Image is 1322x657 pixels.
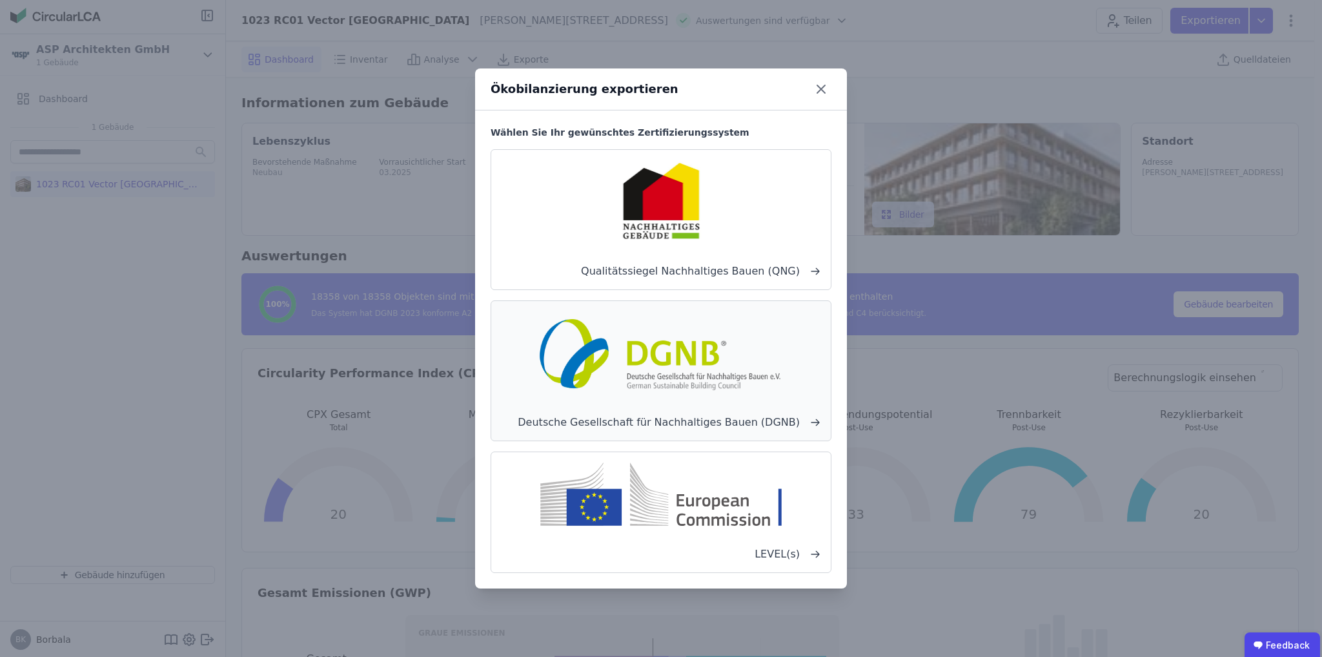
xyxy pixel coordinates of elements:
h6: Wählen Sie Ihr gewünschtes Zertifizierungssystem [491,126,831,139]
span: Qualitätssiegel Nachhaltiges Bauen (QNG) [502,264,820,279]
div: Ökobilanzierung exportieren [491,80,678,98]
span: Deutsche Gesellschaft für Nachhaltiges Bauen (DGNB) [502,415,820,430]
img: level-s [502,463,820,526]
span: LEVEL(s) [502,547,820,562]
img: qng-1 [618,160,704,243]
img: dgnb-1 [534,311,788,394]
